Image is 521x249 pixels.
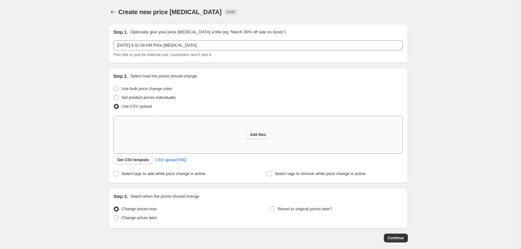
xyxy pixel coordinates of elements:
[278,207,332,211] span: Revert to original prices later?
[122,215,157,220] span: Change prices later
[250,132,266,137] span: Add files
[130,73,197,79] p: Select how the prices should change
[119,8,222,15] span: Create new price [MEDICAL_DATA]
[122,86,172,91] span: Use bulk price change rules
[113,193,128,200] h2: Step 3.
[151,155,190,165] a: CSV upload FAQ
[227,9,235,14] span: Draft
[122,171,206,176] span: Select tags to add while price change is active
[122,207,157,211] span: Change prices now
[113,156,153,164] button: Get CSV template
[113,52,211,57] span: This title is just for internal use, customers won't see it
[108,8,117,16] button: Price change jobs
[130,29,286,35] p: Optionally give your price [MEDICAL_DATA] a title (eg "March 30% off sale on boots")
[155,157,186,163] span: CSV upload FAQ
[275,171,366,176] span: Select tags to remove while price change is active
[113,73,128,79] h2: Step 2.
[117,157,149,162] span: Get CSV template
[113,40,403,50] input: 30% off holiday sale
[384,234,408,242] button: Continue
[130,193,199,200] p: Select when the prices should change
[122,95,176,100] span: Set product prices individually
[122,104,152,109] span: Use CSV upload
[113,29,128,35] h2: Step 1.
[246,130,270,139] button: Add files
[388,235,404,241] span: Continue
